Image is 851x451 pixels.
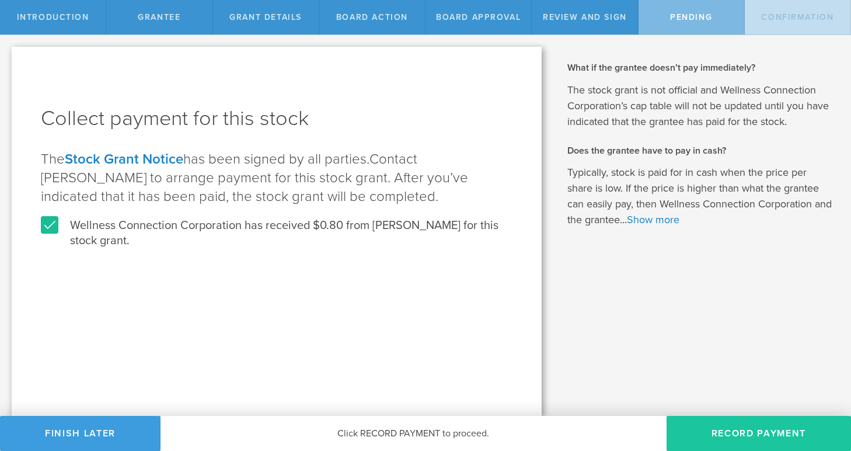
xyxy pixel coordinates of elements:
[627,213,679,226] a: Show more
[41,150,512,206] p: The has been signed by all parties.
[138,12,180,22] span: Grantee
[41,218,512,248] label: Wellness Connection Corporation has received $0.80 from [PERSON_NAME] for this stock grant.
[336,12,408,22] span: Board Action
[41,105,512,133] h1: Collect payment for this stock
[667,416,851,451] button: Record Payment
[41,151,468,205] span: Contact [PERSON_NAME] to arrange payment for this stock grant. After you’ve indicated that it has...
[761,12,833,22] span: Confirmation
[436,12,521,22] span: Board Approval
[567,144,833,157] h2: Does the grantee have to pay in cash?
[567,82,833,130] p: The stock grant is not official and Wellness Connection Corporation’s cap table will not be updat...
[65,151,183,168] a: Stock Grant Notice
[229,12,302,22] span: Grant Details
[17,12,89,22] span: Introduction
[543,12,627,22] span: Review and Sign
[567,165,833,228] p: Typically, stock is paid for in cash when the price per share is low. If the price is higher than...
[670,12,712,22] span: Pending
[337,428,489,439] span: Click RECORD PAYMENT to proceed.
[567,61,833,74] h2: What if the grantee doesn’t pay immediately?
